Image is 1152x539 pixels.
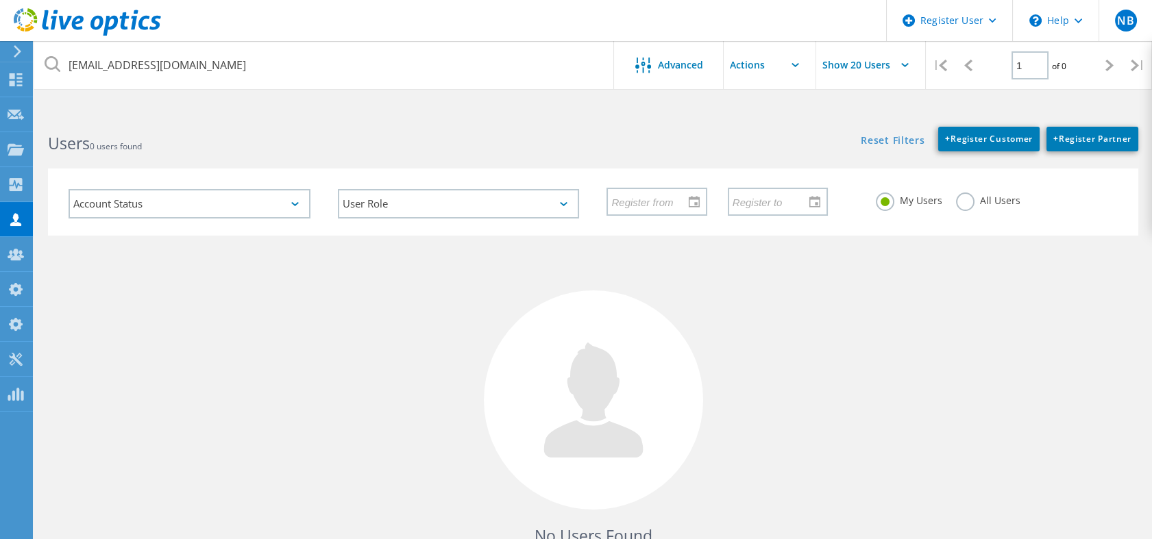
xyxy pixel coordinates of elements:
[1052,60,1066,72] span: of 0
[938,127,1040,151] a: +Register Customer
[69,189,310,218] div: Account Status
[1029,14,1042,27] svg: \n
[658,60,703,70] span: Advanced
[1053,133,1131,145] span: Register Partner
[14,29,161,38] a: Live Optics Dashboard
[338,189,580,218] div: User Role
[1046,127,1138,151] a: +Register Partner
[945,133,1033,145] span: Register Customer
[861,136,924,147] a: Reset Filters
[876,192,942,205] label: My Users
[1117,15,1133,26] span: NB
[48,132,90,154] b: Users
[1124,41,1152,90] div: |
[608,188,696,214] input: Register from
[945,133,951,145] b: +
[926,41,954,90] div: |
[1053,133,1059,145] b: +
[34,41,615,89] input: Search users by name, email, company, etc.
[729,188,817,214] input: Register to
[956,192,1020,205] label: All Users
[90,140,142,152] span: 0 users found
